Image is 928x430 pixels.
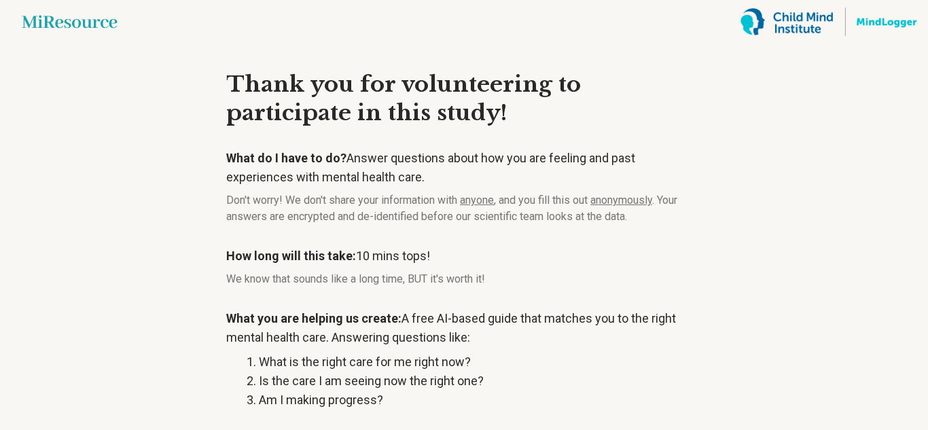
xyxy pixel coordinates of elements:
strong: How long will this take: [226,249,356,263]
span: anonymously [590,194,652,207]
strong: What do I have to do? [226,151,346,165]
p: We know that sounds like a long time, BUT it's worth it! [226,271,702,287]
p: A free AI-based guide that matches you to the right mental health care. Answering questions like: [226,309,702,347]
strong: What you are helping us create: [226,311,401,325]
li: Am I making progress? [259,391,702,410]
li: Is the care I am seeing now the right one? [259,372,702,391]
p: Answer questions about how you are feeling and past experiences with mental health care. [226,149,702,187]
span: anyone [460,194,494,207]
li: What is the right care for me right now? [259,353,702,372]
h3: Thank you for volunteering to participate in this study! [226,71,702,127]
p: 10 mins tops! [226,247,702,266]
p: Don't worry! We don't share your information with , and you fill this out . Your answers are encr... [226,192,702,225]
